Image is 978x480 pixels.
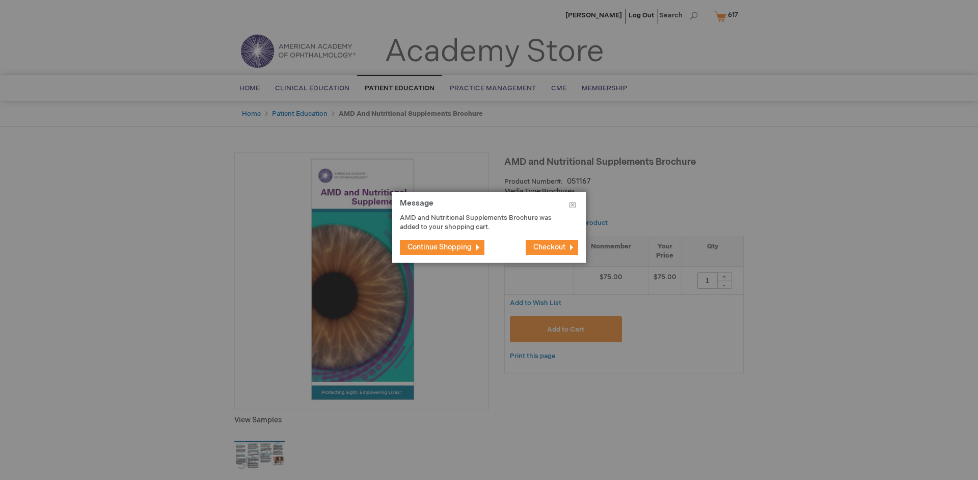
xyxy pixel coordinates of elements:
[407,243,472,251] span: Continue Shopping
[400,213,563,232] p: AMD and Nutritional Supplements Brochure was added to your shopping cart.
[400,240,484,255] button: Continue Shopping
[533,243,565,251] span: Checkout
[400,199,578,213] h1: Message
[526,240,578,255] button: Checkout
